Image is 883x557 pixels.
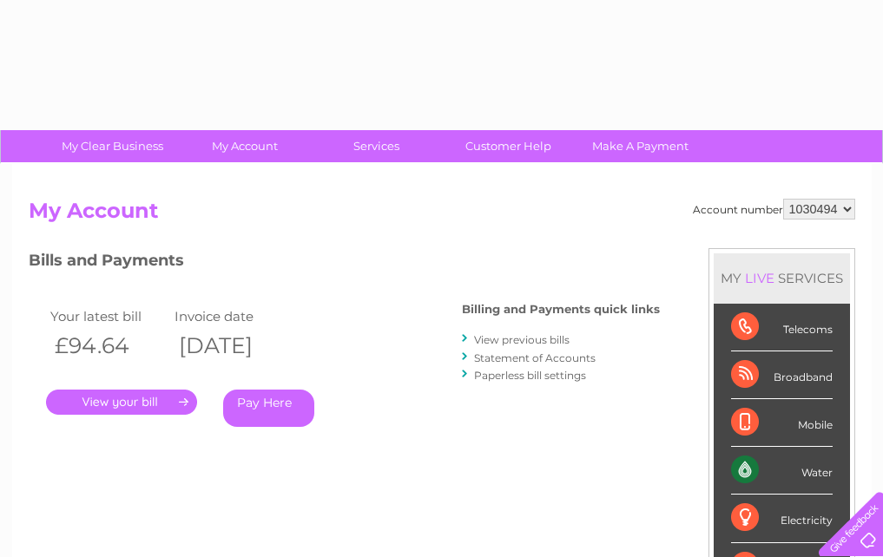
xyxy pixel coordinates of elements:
[437,130,580,162] a: Customer Help
[46,328,171,364] th: £94.64
[731,351,833,399] div: Broadband
[731,447,833,495] div: Water
[29,248,660,278] h3: Bills and Payments
[46,390,197,415] a: .
[731,304,833,351] div: Telecoms
[170,328,295,364] th: [DATE]
[173,130,316,162] a: My Account
[731,495,833,542] div: Electricity
[46,305,171,328] td: Your latest bill
[693,199,855,220] div: Account number
[741,270,778,286] div: LIVE
[474,333,570,346] a: View previous bills
[223,390,314,427] a: Pay Here
[305,130,448,162] a: Services
[170,305,295,328] td: Invoice date
[462,303,660,316] h4: Billing and Payments quick links
[29,199,855,232] h2: My Account
[474,369,586,382] a: Paperless bill settings
[714,253,850,303] div: MY SERVICES
[569,130,712,162] a: Make A Payment
[731,399,833,447] div: Mobile
[41,130,184,162] a: My Clear Business
[474,351,596,364] a: Statement of Accounts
